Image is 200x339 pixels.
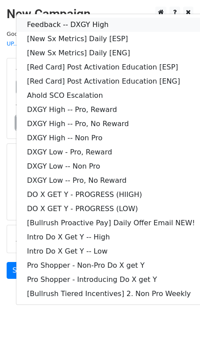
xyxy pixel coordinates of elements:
[7,7,193,22] h2: New Campaign
[156,297,200,339] iframe: Chat Widget
[7,31,121,47] small: Google Sheet:
[7,262,36,279] a: Send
